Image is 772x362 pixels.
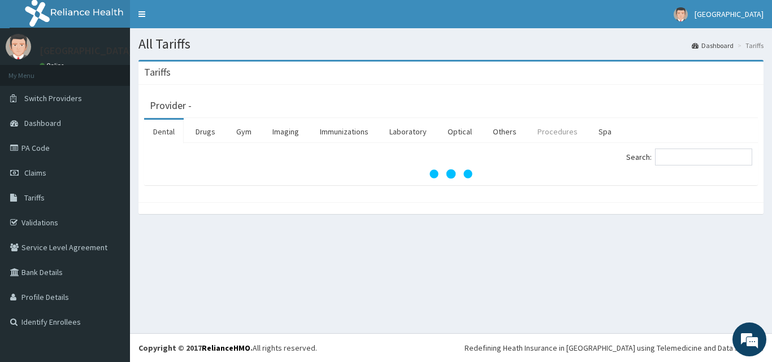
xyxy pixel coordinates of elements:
a: Imaging [263,120,308,143]
div: Redefining Heath Insurance in [GEOGRAPHIC_DATA] using Telemedicine and Data Science! [465,342,764,354]
a: Optical [439,120,481,143]
footer: All rights reserved. [130,333,772,362]
h1: All Tariffs [138,37,764,51]
a: Dental [144,120,184,143]
p: [GEOGRAPHIC_DATA] [40,46,133,56]
span: Switch Providers [24,93,82,103]
span: Dashboard [24,118,61,128]
h3: Tariffs [144,67,171,77]
img: User Image [6,34,31,59]
a: Dashboard [692,41,734,50]
span: [GEOGRAPHIC_DATA] [695,9,764,19]
a: Online [40,62,67,69]
a: Others [484,120,526,143]
img: User Image [674,7,688,21]
span: Tariffs [24,193,45,203]
a: Spa [589,120,621,143]
span: Claims [24,168,46,178]
a: Procedures [528,120,587,143]
label: Search: [626,149,752,165]
svg: audio-loading [428,151,474,197]
a: Laboratory [380,120,436,143]
a: Drugs [187,120,224,143]
input: Search: [655,149,752,165]
li: Tariffs [735,41,764,50]
h3: Provider - [150,101,192,111]
a: Gym [227,120,261,143]
strong: Copyright © 2017 . [138,343,253,353]
a: Immunizations [311,120,378,143]
a: RelianceHMO [202,343,250,353]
